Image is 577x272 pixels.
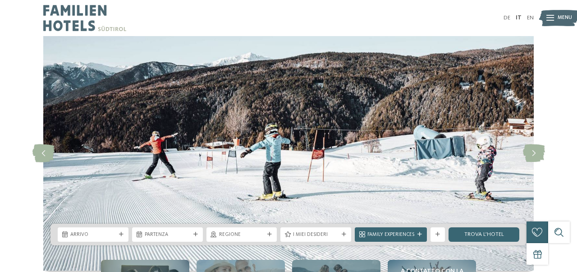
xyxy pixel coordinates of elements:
[504,15,510,21] a: DE
[70,231,116,239] span: Arrivo
[516,15,522,21] a: IT
[43,36,534,271] img: Hotel sulle piste da sci per bambini: divertimento senza confini
[367,231,414,239] span: Family Experiences
[527,15,534,21] a: EN
[449,227,519,242] a: trova l’hotel
[293,231,339,239] span: I miei desideri
[558,14,572,22] span: Menu
[145,231,190,239] span: Partenza
[219,231,265,239] span: Regione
